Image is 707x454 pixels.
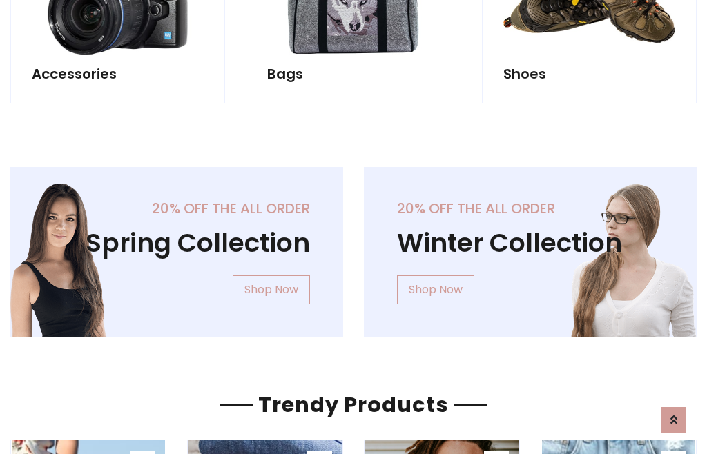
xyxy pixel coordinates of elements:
h5: Shoes [503,66,675,82]
h5: 20% off the all order [43,200,310,217]
h5: Bags [267,66,439,82]
h1: Spring Collection [43,228,310,259]
h5: Accessories [32,66,204,82]
span: Trendy Products [253,390,454,420]
h1: Winter Collection [397,228,664,259]
a: Shop Now [397,275,474,304]
a: Shop Now [233,275,310,304]
h5: 20% off the all order [397,200,664,217]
